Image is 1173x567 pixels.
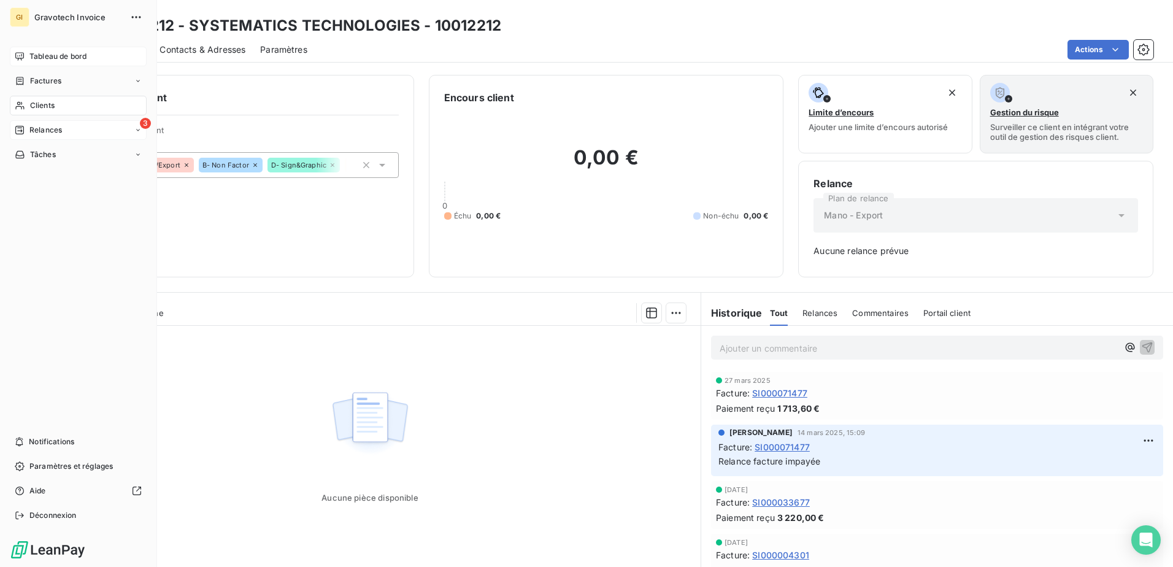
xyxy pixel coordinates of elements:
[980,75,1153,153] button: Gestion du risqueSurveiller ce client en intégrant votre outil de gestion des risques client.
[10,96,147,115] a: Clients
[813,176,1138,191] h6: Relance
[108,15,501,37] h3: 10012212 - SYSTEMATICS TECHNOLOGIES - 10012212
[729,427,793,438] span: [PERSON_NAME]
[10,47,147,66] a: Tableau de bord
[476,210,501,222] span: 0,00 €
[716,496,750,509] span: Facture :
[990,107,1059,117] span: Gestion du risque
[29,510,77,521] span: Déconnexion
[260,44,307,56] span: Paramètres
[716,402,775,415] span: Paiement reçu
[74,90,399,105] h6: Informations client
[99,125,399,142] span: Propriétés Client
[444,145,769,182] h2: 0,00 €
[718,441,752,453] span: Facture :
[10,481,147,501] a: Aide
[809,122,948,132] span: Ajouter une limite d’encours autorisé
[29,436,74,447] span: Notifications
[716,549,750,561] span: Facture :
[10,120,147,140] a: 3Relances
[752,549,809,561] span: SI000004301
[1131,525,1161,555] div: Open Intercom Messenger
[755,441,810,453] span: SI000071477
[752,387,807,399] span: SI000071477
[725,486,748,493] span: [DATE]
[923,308,971,318] span: Portail client
[347,160,356,171] input: Ajouter une valeur
[777,402,820,415] span: 1 713,60 €
[1067,40,1129,60] button: Actions
[752,496,810,509] span: SI000033677
[34,12,123,22] span: Gravotech Invoice
[140,118,151,129] span: 3
[990,122,1143,142] span: Surveiller ce client en intégrant votre outil de gestion des risques client.
[798,429,865,436] span: 14 mars 2025, 15:09
[701,306,763,320] h6: Historique
[10,7,29,27] div: GI
[824,209,883,222] span: Mano - Export
[725,377,771,384] span: 27 mars 2025
[770,308,788,318] span: Tout
[10,145,147,164] a: Tâches
[29,485,46,496] span: Aide
[331,385,409,461] img: Empty state
[716,387,750,399] span: Facture :
[30,75,61,87] span: Factures
[454,210,472,222] span: Échu
[852,308,909,318] span: Commentaires
[29,125,62,136] span: Relances
[744,210,768,222] span: 0,00 €
[30,149,56,160] span: Tâches
[813,245,1138,257] span: Aucune relance prévue
[321,493,418,503] span: Aucune pièce disponible
[725,539,748,546] span: [DATE]
[716,511,775,524] span: Paiement reçu
[202,161,249,169] span: B- Non Factor
[160,44,245,56] span: Contacts & Adresses
[718,456,820,466] span: Relance facture impayée
[10,457,147,476] a: Paramètres et réglages
[777,511,825,524] span: 3 220,00 €
[10,540,86,560] img: Logo LeanPay
[10,71,147,91] a: Factures
[29,51,87,62] span: Tableau de bord
[798,75,972,153] button: Limite d’encoursAjouter une limite d’encours autorisé
[802,308,837,318] span: Relances
[809,107,874,117] span: Limite d’encours
[703,210,739,222] span: Non-échu
[271,161,326,169] span: D- Sign&Graphic
[444,90,514,105] h6: Encours client
[442,201,447,210] span: 0
[30,100,55,111] span: Clients
[29,461,113,472] span: Paramètres et réglages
